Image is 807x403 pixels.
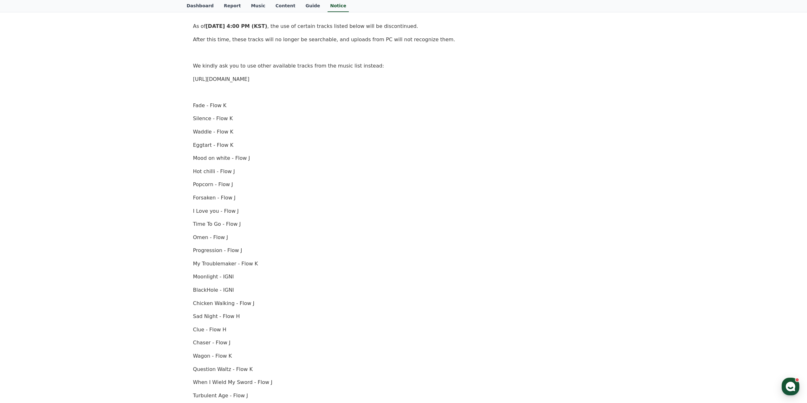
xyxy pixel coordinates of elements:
[193,312,614,321] p: Sad Night - Flow H
[193,246,614,255] p: Progression - Flow J
[193,392,614,400] p: Turbulent Age - Flow J
[193,76,250,82] a: [URL][DOMAIN_NAME]
[193,326,614,334] p: Clue - Flow H
[193,233,614,242] p: Omen - Flow J
[193,141,614,149] p: Eggtart - Flow K
[193,260,614,268] p: My Troublemaker - Flow K
[193,22,614,30] p: As of , the use of certain tracks listed below will be discontinued.
[193,220,614,228] p: Time To Go - Flow J
[82,201,122,217] a: Settings
[42,201,82,217] a: Messages
[193,299,614,308] p: Chicken Walking - Flow J
[2,201,42,217] a: Home
[193,62,614,70] p: We kindly ask you to use other available tracks from the music list instead:
[53,211,71,216] span: Messages
[193,273,614,281] p: Moonlight - IGNI
[193,128,614,136] p: Waddle - Flow K
[16,211,27,216] span: Home
[193,339,614,347] p: Chaser - Flow J
[193,286,614,294] p: BlackHole - IGNI
[193,167,614,176] p: Hot chilli - Flow J
[193,180,614,189] p: Popcorn - Flow J
[193,101,614,110] p: Fade - Flow K
[193,378,614,387] p: When I Wield My Sword - Flow J
[94,211,109,216] span: Settings
[193,365,614,374] p: Question Waltz - Flow K
[193,194,614,202] p: Forsaken - Flow J
[193,154,614,162] p: Mood on white - Flow J
[193,114,614,123] p: Silence - Flow K
[193,207,614,215] p: I Love you - Flow J
[205,23,267,29] strong: [DATE] 4:00 PM (KST)
[193,352,614,360] p: Wagon - Flow K
[193,36,614,44] p: After this time, these tracks will no longer be searchable, and uploads from PC will not recogniz...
